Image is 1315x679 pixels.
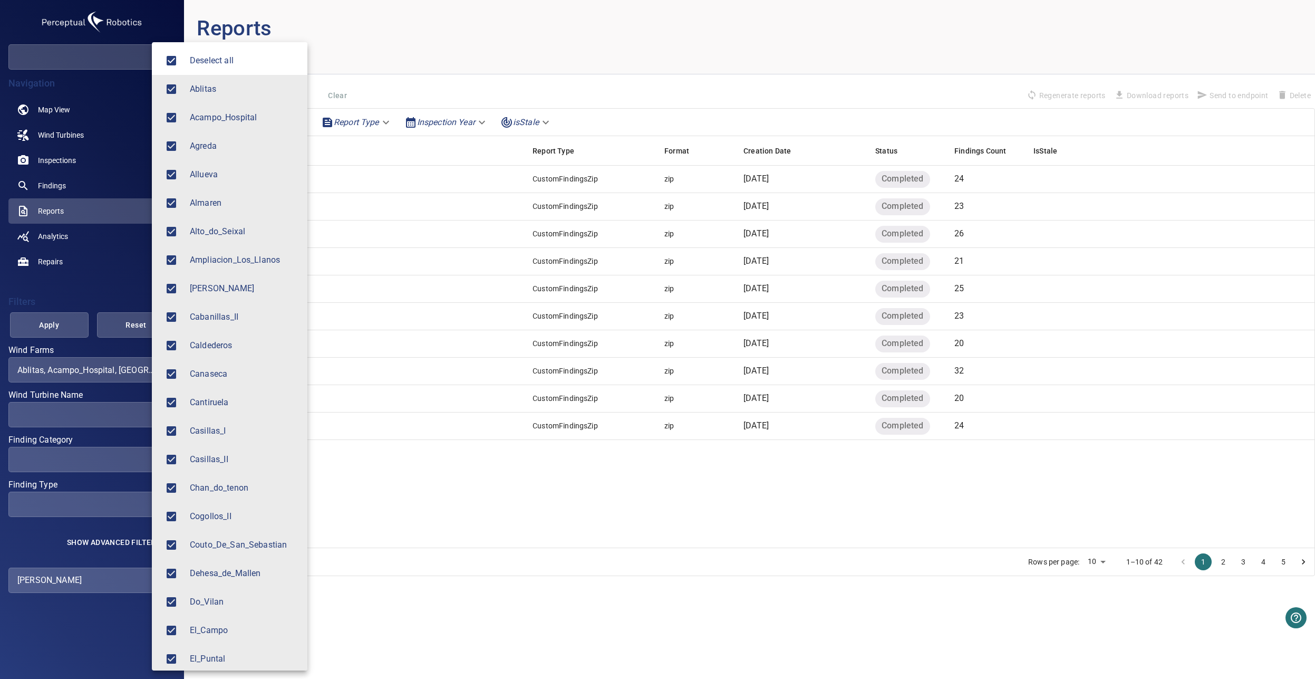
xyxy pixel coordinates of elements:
span: Do_Vilan [190,596,299,608]
div: Wind Farms Cabanillas_II [190,311,299,323]
span: Casillas_I [190,425,299,437]
span: Dehesa_de_Mallen [190,567,299,580]
div: Wind Farms Ablitas [190,83,299,95]
span: Acampo_Hospital [190,111,299,124]
div: Wind Farms Allueva [190,168,299,181]
span: El_Puntal [160,648,182,670]
span: Agreda [160,135,182,157]
div: Wind Farms Caldederos [190,339,299,352]
span: Casillas_II [160,448,182,471]
div: Wind Farms El_Campo [190,624,299,637]
span: Do_Vilan [160,591,182,613]
div: Wind Farms Do_Vilan [190,596,299,608]
span: Canaseca [190,368,299,380]
span: Cantiruela [160,391,182,414]
span: Almaren [160,192,182,214]
div: Wind Farms Couto_De_San_Sebastian [190,539,299,551]
span: Deselect all [190,54,299,67]
span: Cogollos_II [190,510,299,523]
div: Wind Farms Dehesa_de_Mallen [190,567,299,580]
span: Caldederos [160,334,182,357]
span: Belmonte [160,278,182,300]
div: Wind Farms Casillas_I [190,425,299,437]
span: Caldederos [190,339,299,352]
span: Chan_do_tenon [160,477,182,499]
span: Casillas_II [190,453,299,466]
span: Casillas_I [160,420,182,442]
span: Ablitas [160,78,182,100]
div: Wind Farms Canaseca [190,368,299,380]
span: Allueva [190,168,299,181]
span: El_Campo [160,619,182,642]
span: Almaren [190,197,299,209]
span: Cogollos_II [160,505,182,528]
span: Alto_do_Seixal [160,221,182,243]
span: Cabanillas_II [160,306,182,328]
span: Couto_De_San_Sebastian [190,539,299,551]
span: Chan_do_tenon [190,482,299,494]
span: Allueva [160,164,182,186]
div: Wind Farms El_Puntal [190,653,299,665]
div: Wind Farms Alto_do_Seixal [190,225,299,238]
span: Ampliacion_Los_Llanos [190,254,299,266]
span: Agreda [190,140,299,152]
div: Wind Farms Almaren [190,197,299,209]
div: Wind Farms Belmonte [190,282,299,295]
span: [PERSON_NAME] [190,282,299,295]
span: Ampliacion_Los_Llanos [160,249,182,271]
div: Wind Farms Cogollos_II [190,510,299,523]
span: Cabanillas_II [190,311,299,323]
div: Wind Farms Ampliacion_Los_Llanos [190,254,299,266]
span: Ablitas [190,83,299,95]
span: El_Campo [190,624,299,637]
span: Acampo_Hospital [160,107,182,129]
span: Dehesa_de_Mallen [160,562,182,585]
span: Canaseca [160,363,182,385]
div: Wind Farms Acampo_Hospital [190,111,299,124]
span: El_Puntal [190,653,299,665]
div: Wind Farms Chan_do_tenon [190,482,299,494]
span: Couto_De_San_Sebastian [160,534,182,556]
div: Wind Farms Casillas_II [190,453,299,466]
span: Cantiruela [190,396,299,409]
div: Wind Farms Agreda [190,140,299,152]
span: Alto_do_Seixal [190,225,299,238]
div: Wind Farms Cantiruela [190,396,299,409]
